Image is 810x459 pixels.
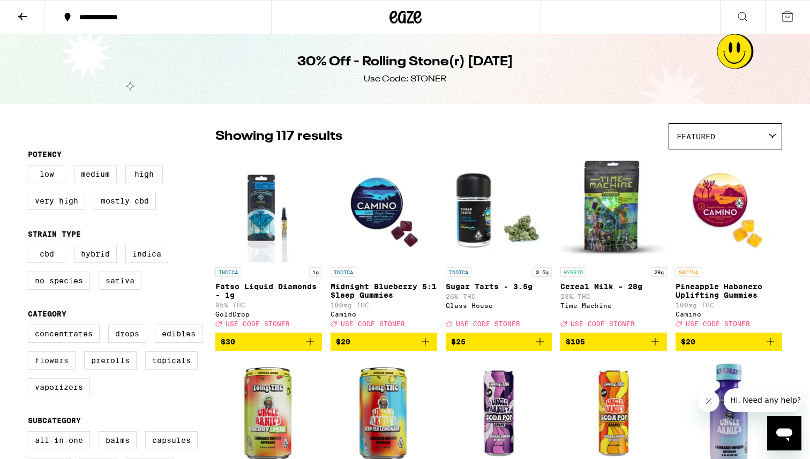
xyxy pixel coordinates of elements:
p: SATIVA [676,267,701,277]
iframe: Close message [698,390,719,412]
p: 100mg THC [676,302,782,308]
p: Pineapple Habanero Uplifting Gummies [676,282,782,299]
a: Open page for Fatso Liquid Diamonds - 1g from GoldDrop [215,155,322,333]
legend: Subcategory [28,416,81,425]
label: Capsules [145,431,198,449]
label: Vaporizers [28,378,90,396]
legend: Potency [28,150,62,159]
legend: Strain Type [28,230,81,238]
label: No Species [28,272,90,290]
div: Time Machine [560,302,667,309]
p: INDICA [215,267,241,277]
label: Flowers [28,351,76,370]
a: Open page for Midnight Blueberry 5:1 Sleep Gummies from Camino [331,155,437,333]
p: INDICA [331,267,356,277]
label: Medium [74,165,117,183]
p: Cereal Milk - 28g [560,282,667,291]
iframe: Button to launch messaging window [767,416,801,450]
div: Use Code: STONER [364,73,446,85]
a: Open page for Cereal Milk - 28g from Time Machine [560,155,667,333]
label: Sativa [99,272,141,290]
button: Add to bag [331,333,437,351]
div: Camino [331,311,437,318]
p: INDICA [446,267,471,277]
span: USE CODE STONER [341,320,405,327]
a: Open page for Pineapple Habanero Uplifting Gummies from Camino [676,155,782,333]
label: Edibles [155,325,202,343]
h1: 30% Off - Rolling Stone(r) [DATE] [297,53,513,71]
label: CBD [28,245,65,263]
p: 23% THC [560,293,667,300]
p: Sugar Tarts - 3.5g [446,282,552,291]
label: Concentrates [28,325,100,343]
label: Hybrid [74,245,117,263]
img: Camino - Pineapple Habanero Uplifting Gummies [676,155,782,262]
img: Time Machine - Cereal Milk - 28g [560,155,667,262]
label: Balms [99,431,137,449]
span: USE CODE STONER [686,320,750,327]
p: HYBRID [560,267,586,277]
button: Add to bag [560,333,667,351]
span: USE CODE STONER [571,320,635,327]
button: Add to bag [446,333,552,351]
span: $25 [451,337,466,346]
img: GoldDrop - Fatso Liquid Diamonds - 1g [226,155,311,262]
label: Low [28,165,65,183]
div: Camino [676,311,782,318]
button: Add to bag [215,333,322,351]
p: 1g [309,267,322,277]
p: Midnight Blueberry 5:1 Sleep Gummies [331,282,437,299]
p: Showing 117 results [215,127,342,146]
img: Camino - Midnight Blueberry 5:1 Sleep Gummies [331,155,437,262]
a: Open page for Sugar Tarts - 3.5g from Glass House [446,155,552,333]
label: Topicals [145,351,198,370]
span: $20 [681,337,695,346]
img: Glass House - Sugar Tarts - 3.5g [446,155,552,262]
label: High [125,165,163,183]
legend: Category [28,310,66,318]
p: 3.5g [532,267,552,277]
label: Indica [125,245,168,263]
label: Very High [28,192,85,210]
p: 100mg THC [331,302,437,308]
label: Prerolls [84,351,137,370]
label: Drops [108,325,146,343]
span: $30 [221,337,235,346]
iframe: Message from company [724,388,801,412]
span: USE CODE STONER [226,320,290,327]
span: $105 [566,337,585,346]
p: Fatso Liquid Diamonds - 1g [215,282,322,299]
label: All-In-One [28,431,90,449]
p: 95% THC [215,302,322,308]
p: 26% THC [446,293,552,300]
div: Glass House [446,302,552,309]
label: Mostly CBD [94,192,156,210]
span: Featured [677,132,715,141]
span: $20 [336,337,350,346]
span: USE CODE STONER [456,320,520,327]
button: Add to bag [676,333,782,351]
div: GoldDrop [215,311,322,318]
p: 28g [651,267,667,277]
